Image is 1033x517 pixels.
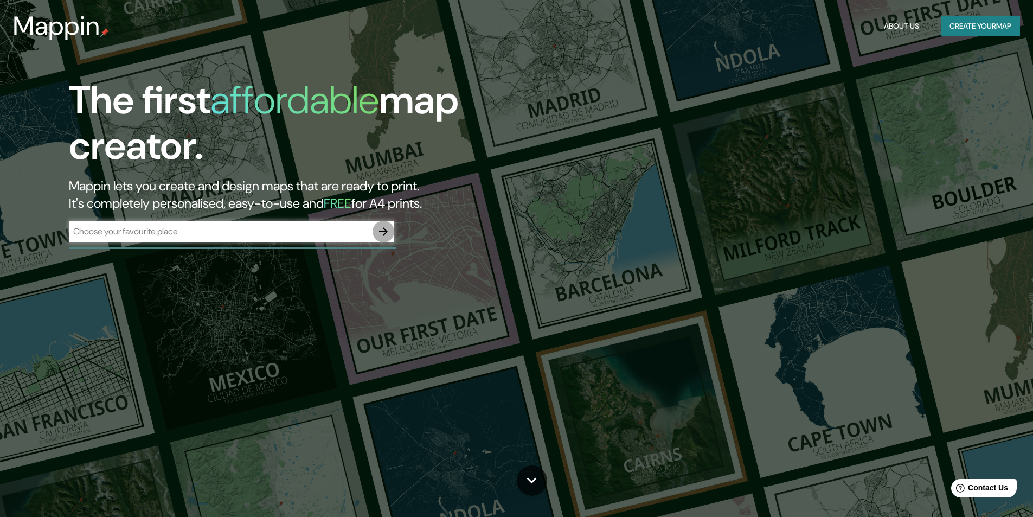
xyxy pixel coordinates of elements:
h1: affordable [210,75,379,125]
button: About Us [880,16,923,36]
img: mappin-pin [100,28,109,37]
h2: Mappin lets you create and design maps that are ready to print. It's completely personalised, eas... [69,177,586,212]
iframe: Help widget launcher [936,475,1021,505]
h1: The first map creator. [69,78,586,177]
input: Choose your favourite place [69,225,373,238]
h3: Mappin [13,11,100,41]
button: Create yourmap [941,16,1020,36]
h5: FREE [324,195,351,212]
